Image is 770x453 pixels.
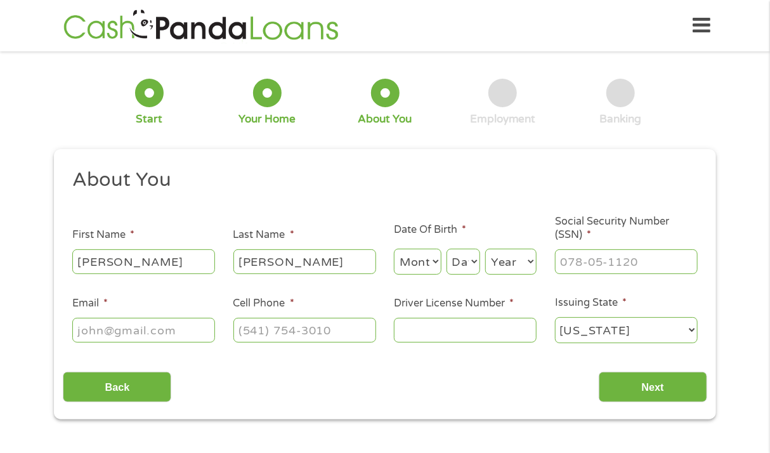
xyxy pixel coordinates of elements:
input: Next [599,372,707,403]
input: John [72,249,215,273]
label: Issuing State [555,296,627,310]
label: Email [72,297,108,310]
div: Start [136,112,162,126]
div: Employment [470,112,536,126]
div: Your Home [238,112,296,126]
input: 078-05-1120 [555,249,698,273]
label: Cell Phone [233,297,294,310]
input: Smith [233,249,376,273]
label: Driver License Number [394,297,514,310]
img: GetLoanNow Logo [60,8,343,44]
div: About You [358,112,412,126]
input: Back [63,372,171,403]
h2: About You [72,167,689,193]
input: (541) 754-3010 [233,318,376,342]
label: Last Name [233,228,294,242]
input: john@gmail.com [72,318,215,342]
label: Social Security Number (SSN) [555,215,698,242]
label: Date Of Birth [394,223,466,237]
label: First Name [72,228,134,242]
div: Banking [600,112,642,126]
